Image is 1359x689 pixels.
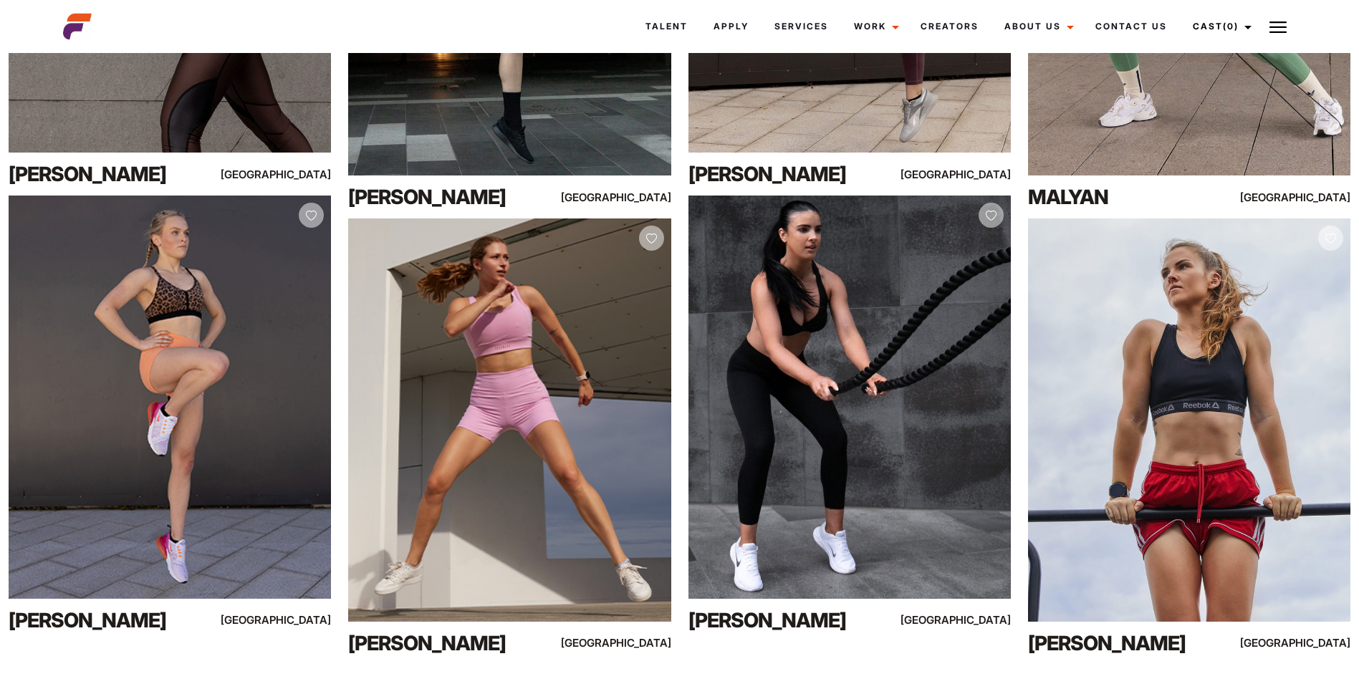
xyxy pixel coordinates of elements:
div: [GEOGRAPHIC_DATA] [234,611,331,629]
div: [PERSON_NAME] [9,606,202,635]
div: [PERSON_NAME] [688,160,882,188]
a: Talent [633,7,701,46]
div: [PERSON_NAME] [1028,629,1221,657]
div: Malyan [1028,183,1221,211]
div: [PERSON_NAME] [9,160,202,188]
div: [PERSON_NAME] [348,629,542,657]
a: Cast(0) [1180,7,1260,46]
a: Services [762,7,841,46]
div: [GEOGRAPHIC_DATA] [234,165,331,183]
img: cropped-aefm-brand-fav-22-square.png [63,12,92,41]
div: [GEOGRAPHIC_DATA] [914,165,1011,183]
div: [GEOGRAPHIC_DATA] [1254,188,1350,206]
a: Apply [701,7,762,46]
div: [GEOGRAPHIC_DATA] [574,634,671,652]
div: [GEOGRAPHIC_DATA] [574,188,671,206]
a: Work [841,7,908,46]
div: [PERSON_NAME] [688,606,882,635]
span: (0) [1223,21,1239,32]
div: [PERSON_NAME] [348,183,542,211]
div: [GEOGRAPHIC_DATA] [1254,634,1350,652]
a: About Us [991,7,1082,46]
div: [GEOGRAPHIC_DATA] [914,611,1011,629]
img: Burger icon [1269,19,1287,36]
a: Contact Us [1082,7,1180,46]
a: Creators [908,7,991,46]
